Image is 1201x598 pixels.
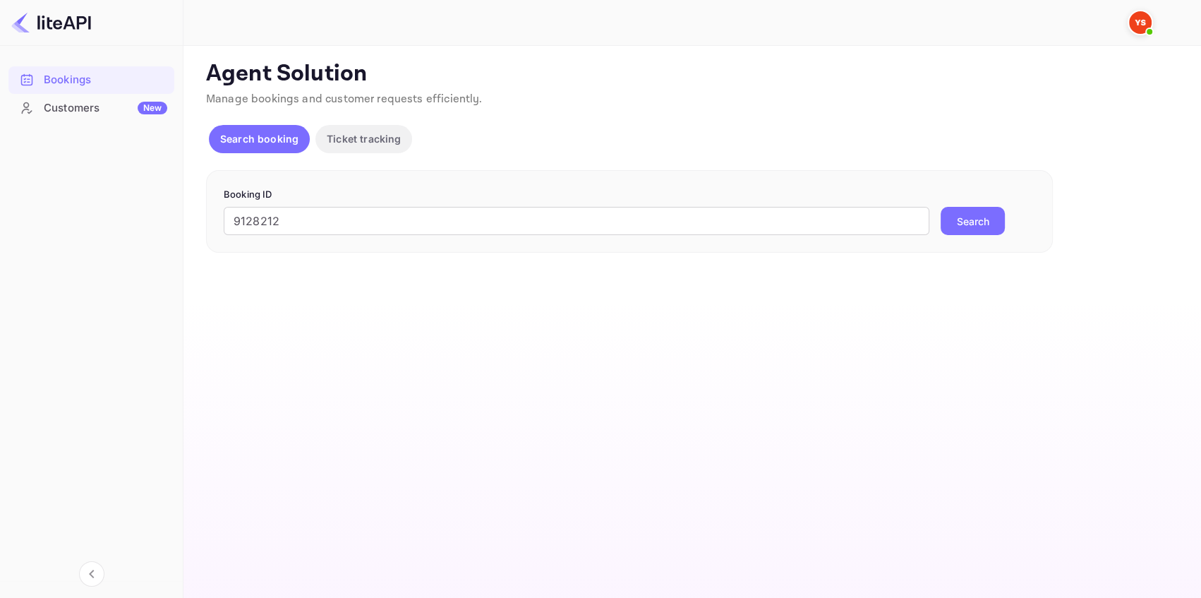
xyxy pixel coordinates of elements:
[8,95,174,121] a: CustomersNew
[44,72,167,88] div: Bookings
[79,561,104,587] button: Collapse navigation
[1129,11,1152,34] img: Yandex Support
[44,100,167,116] div: Customers
[206,92,483,107] span: Manage bookings and customer requests efficiently.
[224,188,1035,202] p: Booking ID
[8,66,174,92] a: Bookings
[220,131,298,146] p: Search booking
[224,207,929,235] input: Enter Booking ID (e.g., 63782194)
[11,11,91,34] img: LiteAPI logo
[8,95,174,122] div: CustomersNew
[206,60,1176,88] p: Agent Solution
[941,207,1005,235] button: Search
[138,102,167,114] div: New
[8,66,174,94] div: Bookings
[327,131,401,146] p: Ticket tracking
